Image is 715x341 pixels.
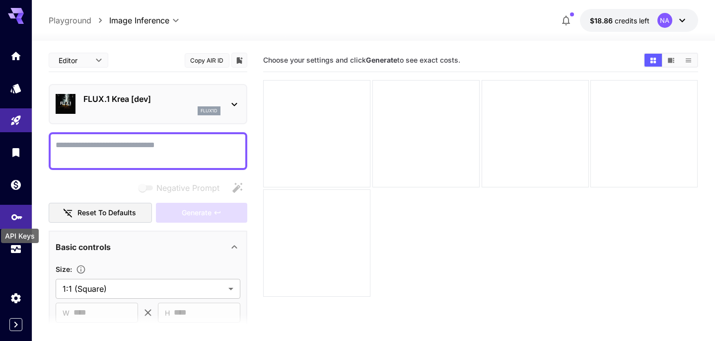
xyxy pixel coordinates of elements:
p: Basic controls [56,241,111,253]
div: API Keys [11,208,23,220]
button: $18.85648NA [580,9,698,32]
button: Show images in video view [662,54,680,67]
div: Basic controls [56,235,240,259]
nav: breadcrumb [49,14,109,26]
span: Size : [56,265,72,273]
button: Show images in grid view [644,54,662,67]
span: W [63,307,70,319]
div: $18.85648 [590,15,649,26]
span: H [165,307,170,319]
button: Copy AIR ID [185,53,229,68]
p: FLUX.1 Krea [dev] [83,93,220,105]
a: Playground [49,14,91,26]
span: Negative prompts are not compatible with the selected model. [137,181,227,194]
div: Library [10,146,22,159]
div: API Keys [1,229,39,243]
span: Editor [59,55,89,66]
div: Playground [10,114,22,127]
button: Add to library [235,54,244,66]
div: Wallet [10,178,22,191]
div: Show images in grid viewShow images in video viewShow images in list view [643,53,698,68]
div: Home [10,50,22,62]
div: NA [657,13,672,28]
button: Adjust the dimensions of the generated image by specifying its width and height in pixels, or sel... [72,264,90,274]
span: Choose your settings and click to see exact costs. [263,56,460,64]
button: Expand sidebar [9,318,22,331]
div: FLUX.1 Krea [dev]flux1d [56,89,240,119]
b: Generate [366,56,397,64]
div: Settings [10,292,22,304]
p: flux1d [201,107,217,114]
span: Negative Prompt [156,182,219,194]
span: Image Inference [109,14,169,26]
div: Models [10,82,22,94]
button: Reset to defaults [49,203,152,223]
span: 1:1 (Square) [63,283,224,295]
div: Usage [10,243,22,256]
span: $18.86 [590,16,615,25]
button: Show images in list view [680,54,697,67]
span: credits left [615,16,649,25]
